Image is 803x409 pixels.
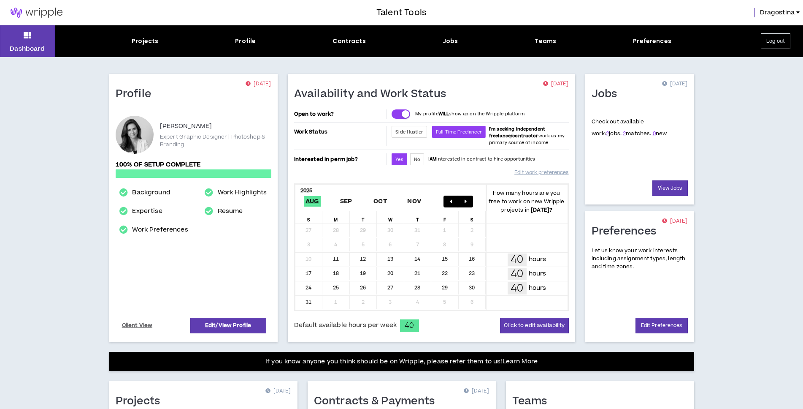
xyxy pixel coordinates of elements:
[633,37,671,46] div: Preferences
[443,37,458,46] div: Jobs
[531,206,552,214] b: [DATE] ?
[489,126,565,146] span: work as my primary source of income
[464,387,489,395] p: [DATE]
[623,130,651,137] span: matches.
[265,387,291,395] p: [DATE]
[395,156,403,163] span: Yes
[535,37,556,46] div: Teams
[116,87,158,101] h1: Profile
[529,269,546,278] p: hours
[653,130,656,137] a: 0
[372,196,389,207] span: Oct
[430,156,436,162] strong: AM
[406,196,423,207] span: Nov
[395,129,423,135] span: Side Hustler
[116,160,271,169] p: 100% of setup complete
[295,211,323,224] div: S
[132,206,162,216] a: Expertise
[635,318,688,333] a: Edit Preferences
[294,126,385,138] p: Work Status
[294,153,385,165] p: Interested in perm job?
[592,247,688,271] p: Let us know your work interests including assignment types, length and time zones.
[428,156,535,163] p: I interested in contract to hire opportunities
[606,130,609,137] a: 2
[459,211,486,224] div: S
[489,126,545,139] b: I'm seeking independent freelance/contractor
[132,188,170,198] a: Background
[132,37,158,46] div: Projects
[529,255,546,264] p: hours
[294,87,453,101] h1: Availability and Work Status
[300,187,313,194] b: 2025
[592,87,624,101] h1: Jobs
[265,357,538,367] p: If you know anyone you think should be on Wripple, please refer them to us!
[414,156,420,163] span: No
[160,121,212,131] p: [PERSON_NAME]
[121,318,154,333] a: Client View
[486,189,568,214] p: How many hours are you free to work on new Wripple projects in
[350,211,377,224] div: T
[376,6,427,19] h3: Talent Tools
[132,225,188,235] a: Work Preferences
[235,37,256,46] div: Profile
[304,196,321,207] span: Aug
[294,321,397,330] span: Default available hours per week
[760,8,795,17] span: Dragostina
[377,211,404,224] div: W
[500,318,568,333] button: Click to edit availability
[294,111,385,117] p: Open to work?
[662,217,687,226] p: [DATE]
[653,130,667,137] span: new
[623,130,626,137] a: 2
[438,111,449,117] strong: WILL
[160,133,271,148] p: Expert Graphic Designer | Photoshop & Branding
[404,211,432,224] div: T
[246,80,271,88] p: [DATE]
[592,225,663,238] h1: Preferences
[592,118,667,137] p: Check out available work:
[218,188,267,198] a: Work Highlights
[514,165,568,180] a: Edit work preferences
[116,395,167,408] h1: Projects
[761,33,790,49] button: Log out
[116,116,154,154] div: Dragostina M.
[10,44,45,53] p: Dashboard
[218,206,243,216] a: Resume
[333,37,365,46] div: Contracts
[190,318,266,333] a: Edit/View Profile
[338,196,354,207] span: Sep
[415,111,525,117] p: My profile show up on the Wripple platform
[503,357,538,366] a: Learn More
[314,395,441,408] h1: Contracts & Payments
[322,211,350,224] div: M
[543,80,568,88] p: [DATE]
[606,130,622,137] span: jobs.
[431,211,459,224] div: F
[529,284,546,293] p: hours
[662,80,687,88] p: [DATE]
[652,180,688,196] a: View Jobs
[512,395,554,408] h1: Teams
